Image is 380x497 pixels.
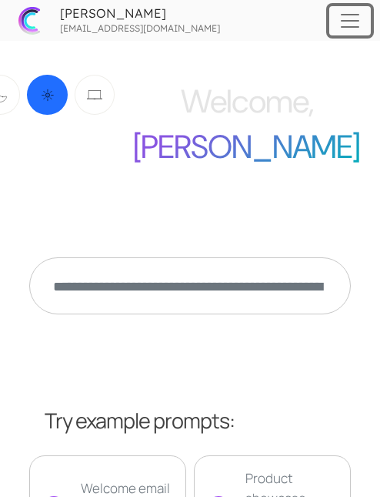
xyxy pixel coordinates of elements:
div: [PERSON_NAME] [55,7,220,19]
span: [PERSON_NAME] [133,126,360,168]
div: Try example prompts: [45,405,351,437]
div: zhekan.zhutnik@gmail.com [55,19,220,34]
button: Toggle navigation [329,6,371,35]
span: Welcome, [181,80,313,123]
